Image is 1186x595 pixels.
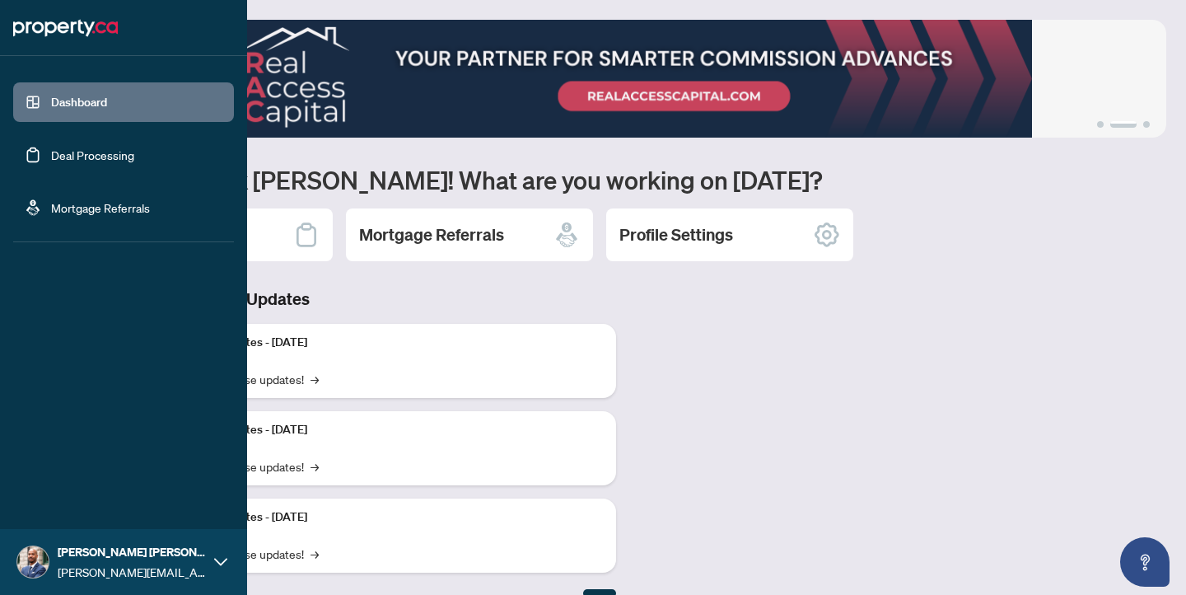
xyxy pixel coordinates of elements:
[311,457,319,476] span: →
[1143,121,1150,128] button: 3
[1120,537,1170,587] button: Open asap
[13,15,118,41] img: logo
[58,563,206,581] span: [PERSON_NAME][EMAIL_ADDRESS][PERSON_NAME][DOMAIN_NAME]
[619,223,733,246] h2: Profile Settings
[17,546,49,578] img: Profile Icon
[311,545,319,563] span: →
[51,148,134,162] a: Deal Processing
[1097,121,1104,128] button: 1
[173,508,603,527] p: Platform Updates - [DATE]
[58,543,206,561] span: [PERSON_NAME] [PERSON_NAME]
[51,200,150,215] a: Mortgage Referrals
[1110,121,1137,128] button: 2
[359,223,504,246] h2: Mortgage Referrals
[51,95,107,110] a: Dashboard
[86,164,1166,195] h1: Welcome back [PERSON_NAME]! What are you working on [DATE]?
[311,370,319,388] span: →
[86,20,1166,138] img: Slide 1
[173,334,603,352] p: Platform Updates - [DATE]
[173,421,603,439] p: Platform Updates - [DATE]
[86,288,616,311] h3: Brokerage & Industry Updates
